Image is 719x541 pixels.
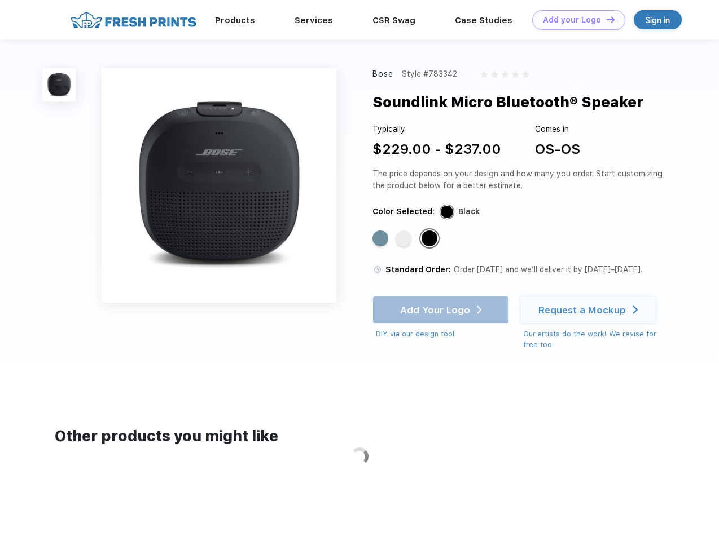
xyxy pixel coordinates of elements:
[376,329,509,340] div: DIY via our design tool.
[67,10,200,30] img: fo%20logo%202.webp
[633,305,638,314] img: white arrow
[512,71,519,78] img: gray_star.svg
[458,206,480,218] div: Black
[385,265,451,274] span: Standard Order:
[372,264,383,274] img: standard order
[402,68,457,80] div: Style #783342
[491,71,498,78] img: gray_star.svg
[535,139,580,159] div: OS-OS
[372,15,415,25] a: CSR Swag
[372,68,394,80] div: Bose
[543,15,601,25] div: Add your Logo
[454,265,642,274] span: Order [DATE] and we’ll deliver it by [DATE]–[DATE].
[535,123,580,135] div: Comes in
[396,230,411,246] div: White Smoke
[372,123,501,135] div: Typically
[372,206,435,218] div: Color Selected:
[646,14,670,26] div: Sign in
[634,10,682,29] a: Sign in
[502,71,508,78] img: gray_star.svg
[607,16,615,23] img: DT
[523,329,667,351] div: Our artists do the work! We revise for free too.
[55,425,664,447] div: Other products you might like
[215,15,255,25] a: Products
[522,71,529,78] img: gray_star.svg
[42,68,76,101] img: func=resize&h=100
[372,168,667,192] div: The price depends on your design and how many you order. Start customizing the product below for ...
[422,230,437,246] div: Black
[481,71,488,78] img: gray_star.svg
[372,230,388,246] div: Stone Blue
[372,139,501,159] div: $229.00 - $237.00
[372,91,643,113] div: Soundlink Micro Bluetooth® Speaker
[538,304,626,316] div: Request a Mockup
[295,15,333,25] a: Services
[102,68,336,303] img: func=resize&h=640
